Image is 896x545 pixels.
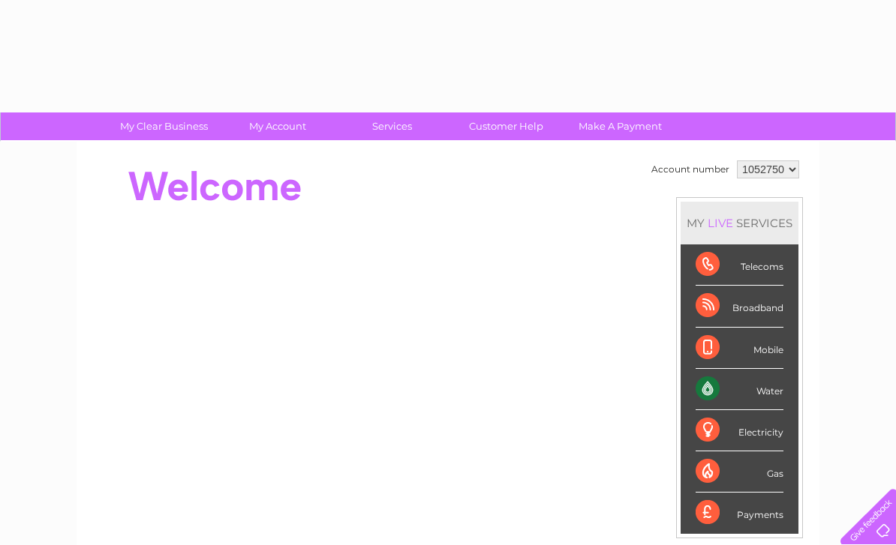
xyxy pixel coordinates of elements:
[705,216,736,230] div: LIVE
[696,244,783,286] div: Telecoms
[696,369,783,410] div: Water
[330,112,454,140] a: Services
[102,112,226,140] a: My Clear Business
[696,451,783,493] div: Gas
[696,493,783,533] div: Payments
[558,112,682,140] a: Make A Payment
[648,157,733,182] td: Account number
[681,202,798,244] div: MY SERVICES
[696,286,783,327] div: Broadband
[696,328,783,369] div: Mobile
[696,410,783,451] div: Electricity
[216,112,340,140] a: My Account
[444,112,568,140] a: Customer Help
